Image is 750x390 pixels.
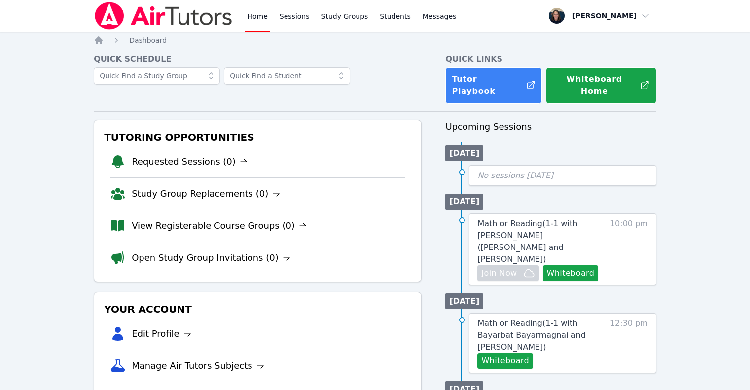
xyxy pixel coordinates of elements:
img: Air Tutors [94,2,233,30]
a: Dashboard [129,35,167,45]
button: Whiteboard Home [546,67,656,104]
button: Join Now [477,265,538,281]
a: Tutor Playbook [445,67,542,104]
a: Edit Profile [132,327,191,341]
a: View Registerable Course Groups (0) [132,219,307,233]
button: Whiteboard [543,265,599,281]
a: Manage Air Tutors Subjects [132,359,264,373]
a: Requested Sessions (0) [132,155,248,169]
li: [DATE] [445,194,483,210]
li: [DATE] [445,145,483,161]
a: Study Group Replacements (0) [132,187,280,201]
a: Open Study Group Invitations (0) [132,251,290,265]
span: Math or Reading ( 1-1 with [PERSON_NAME] ([PERSON_NAME] and [PERSON_NAME] ) [477,219,577,264]
span: Join Now [481,267,517,279]
a: Math or Reading(1-1 with [PERSON_NAME] ([PERSON_NAME] and [PERSON_NAME]) [477,218,605,265]
li: [DATE] [445,293,483,309]
span: Messages [423,11,457,21]
button: Whiteboard [477,353,533,369]
h4: Quick Schedule [94,53,422,65]
span: Dashboard [129,36,167,44]
span: Math or Reading ( 1-1 with Bayarbat Bayarmagnai and [PERSON_NAME] ) [477,319,585,352]
span: No sessions [DATE] [477,171,553,180]
h3: Upcoming Sessions [445,120,656,134]
span: 12:30 pm [610,318,648,369]
span: 10:00 pm [610,218,648,281]
h3: Tutoring Opportunities [102,128,413,146]
input: Quick Find a Study Group [94,67,220,85]
nav: Breadcrumb [94,35,656,45]
a: Math or Reading(1-1 with Bayarbat Bayarmagnai and [PERSON_NAME]) [477,318,605,353]
input: Quick Find a Student [224,67,350,85]
h3: Your Account [102,300,413,318]
h4: Quick Links [445,53,656,65]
